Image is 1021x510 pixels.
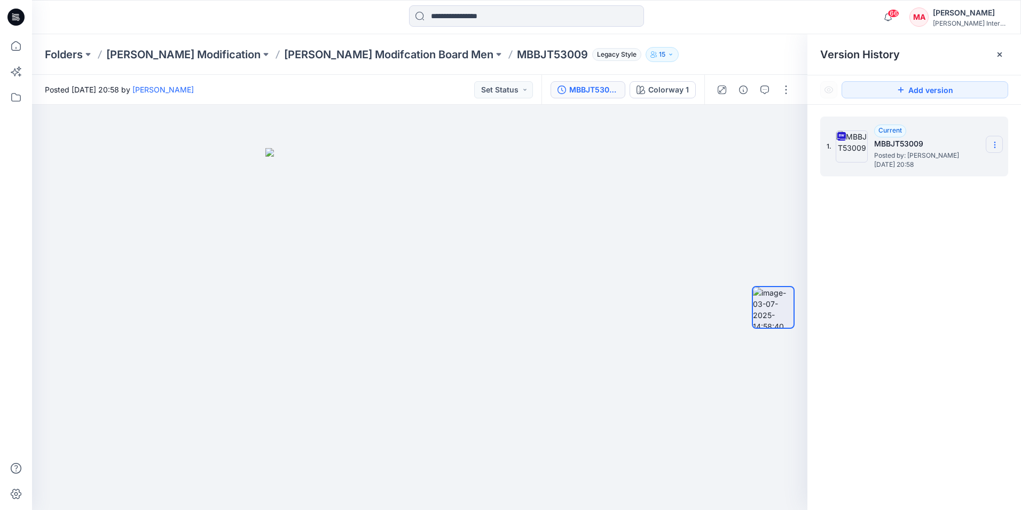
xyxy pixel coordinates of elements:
div: Colorway 1 [648,84,689,96]
button: Legacy Style [588,47,641,62]
div: [PERSON_NAME] [933,6,1008,19]
span: Posted by: Astrid Niegsch [874,150,981,161]
button: 15 [646,47,679,62]
button: Add version [842,81,1008,98]
a: Folders [45,47,83,62]
button: Colorway 1 [630,81,696,98]
span: [DATE] 20:58 [874,161,981,168]
span: Posted [DATE] 20:58 by [45,84,194,95]
span: 1. [827,142,831,151]
p: MBBJT53009 [517,47,588,62]
div: MBBJT53009 [569,84,618,96]
p: 15 [659,49,665,60]
h5: MBBJT53009 [874,137,981,150]
button: Show Hidden Versions [820,81,837,98]
button: Close [995,50,1004,59]
a: [PERSON_NAME] Modifcation Board Men [284,47,493,62]
button: Details [735,81,752,98]
span: Legacy Style [592,48,641,61]
span: Current [878,126,902,134]
span: 66 [888,9,899,18]
button: MBBJT53009 [551,81,625,98]
div: MA [909,7,929,27]
div: [PERSON_NAME] International [933,19,1008,27]
a: [PERSON_NAME] [132,85,194,94]
img: MBBJT53009 [836,130,868,163]
span: Version History [820,48,900,61]
a: [PERSON_NAME] Modification [106,47,261,62]
img: image-03-07-2025-14:58:40 [753,287,794,328]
